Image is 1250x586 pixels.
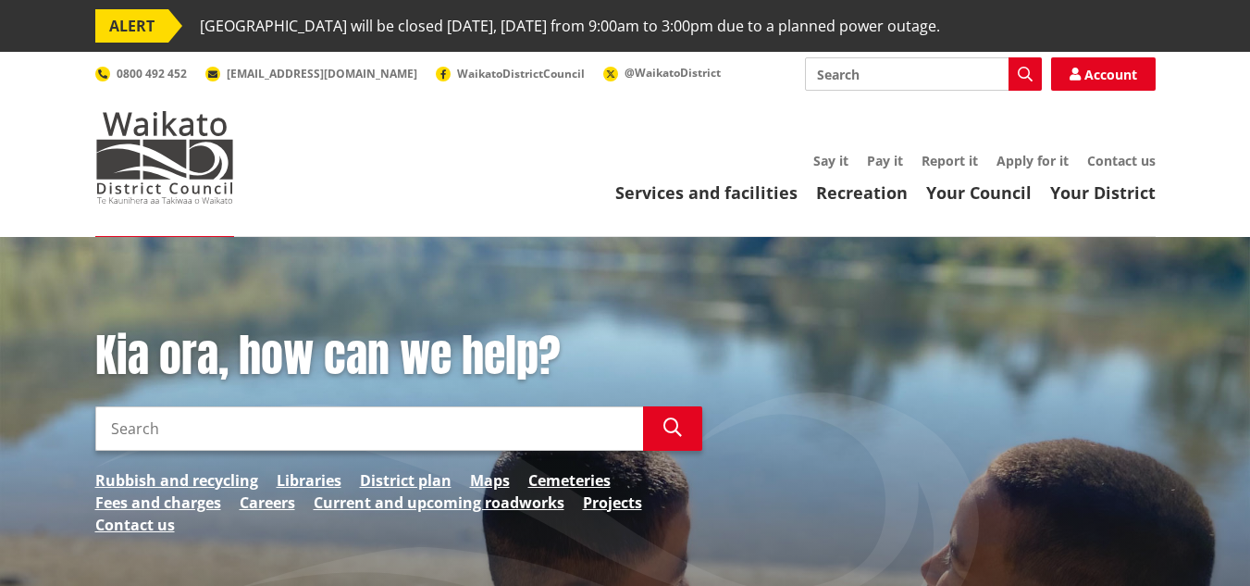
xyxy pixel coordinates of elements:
img: Waikato District Council - Te Kaunihera aa Takiwaa o Waikato [95,111,234,204]
a: Rubbish and recycling [95,469,258,492]
a: Services and facilities [615,181,798,204]
span: WaikatoDistrictCouncil [457,66,585,81]
a: Projects [583,492,642,514]
span: 0800 492 452 [117,66,187,81]
a: Fees and charges [95,492,221,514]
a: Your Council [926,181,1032,204]
span: [GEOGRAPHIC_DATA] will be closed [DATE], [DATE] from 9:00am to 3:00pm due to a planned power outage. [200,9,940,43]
a: Your District [1050,181,1156,204]
a: Maps [470,469,510,492]
h1: Kia ora, how can we help? [95,330,702,383]
input: Search input [95,406,643,451]
a: Account [1051,57,1156,91]
a: @WaikatoDistrict [603,65,721,81]
a: Apply for it [996,152,1069,169]
a: Contact us [1087,152,1156,169]
input: Search input [805,57,1042,91]
span: @WaikatoDistrict [625,65,721,81]
span: ALERT [95,9,168,43]
a: Careers [240,492,295,514]
a: Cemeteries [528,469,611,492]
a: 0800 492 452 [95,66,187,81]
a: Current and upcoming roadworks [314,492,564,514]
a: Contact us [95,514,175,536]
a: Report it [922,152,978,169]
a: Say it [813,152,848,169]
a: WaikatoDistrictCouncil [436,66,585,81]
span: [EMAIL_ADDRESS][DOMAIN_NAME] [227,66,417,81]
a: [EMAIL_ADDRESS][DOMAIN_NAME] [205,66,417,81]
a: Libraries [277,469,341,492]
a: Pay it [867,152,903,169]
a: Recreation [816,181,908,204]
a: District plan [360,469,452,492]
